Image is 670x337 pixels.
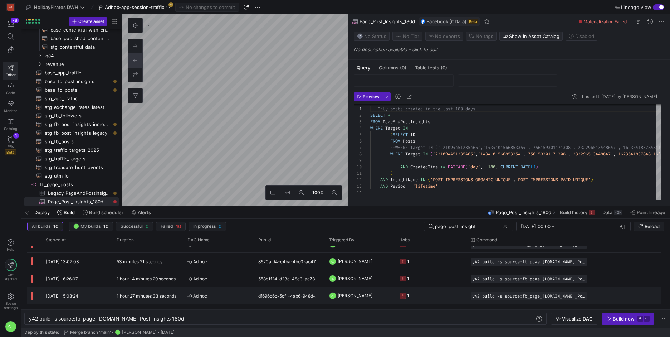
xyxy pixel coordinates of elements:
[3,134,18,158] a: PRsBeta1
[476,33,493,39] span: No tags
[24,86,119,94] a: base_fb_posts​​​​​​​​​​
[24,25,119,34] a: base_contentful_with_changes​​​​​​​​​​
[407,287,409,304] div: 1
[614,210,622,215] div: 42K
[24,129,119,137] div: Press SPACE to select this row.
[5,149,16,155] span: Beta
[400,237,410,242] span: Jobs
[254,270,325,287] div: 558b1f24-d23a-48e3-aa73-557e4c1ceef5
[407,270,409,287] div: 1
[370,125,383,131] span: WHERE
[521,223,551,229] input: Start datetime
[591,177,593,183] span: )
[329,241,336,248] div: CL
[425,32,463,41] button: No experts
[354,125,362,131] div: 4
[103,223,108,229] span: 10
[557,206,598,218] button: Build history
[396,33,401,39] img: No tier
[45,146,111,154] span: stg_traffic_targets_2025​​​​​​​​​​
[24,94,119,103] a: stg_app_traffic​​​​​​​​​​
[258,237,271,242] span: Run Id
[34,210,50,215] span: Deploy
[24,189,119,197] div: Press SPACE to select this row.
[45,138,111,146] span: stg_fb_posts​​​​​​​​​​
[187,253,250,270] span: Ad hoc
[338,287,372,304] span: [PERSON_NAME]
[472,259,586,264] span: y42 build -s source:fb_page_[DOMAIN_NAME]_Post_Insights_180d
[3,98,18,116] a: Monitor
[582,94,657,99] div: Last edit: [DATE] by [PERSON_NAME]
[6,73,16,77] span: Editor
[45,172,111,180] span: stg_utm_io​​​​​​​​​​
[46,237,66,242] span: Started At
[3,116,18,134] a: Catalog
[407,253,409,270] div: 1
[24,43,119,51] div: Press SPACE to select this row.
[465,164,468,170] span: (
[354,151,362,157] div: 8
[45,69,111,77] span: base_app_traffic​​​​​​​​​​
[24,154,119,163] a: stg_traffic_targets​​​​​​​​​​
[48,198,111,206] span: Page_Post_Insights_180d​​​​​​​​​
[338,253,372,270] span: [PERSON_NAME]
[29,316,166,322] span: y42 build -s source:fb_page_[DOMAIN_NAME]_Post_Insigh
[45,95,111,103] span: stg_app_traffic​​​​​​​​​​
[53,223,58,229] span: 10
[50,34,111,43] span: base_published_contentful​​​​​​​​​​
[27,253,661,270] div: Press SPACE to select this row.
[24,77,119,86] a: base_fb_post_insights​​​​​​​​​​
[45,60,118,68] span: revenue
[354,144,362,151] div: 7
[329,258,336,265] div: CL
[616,151,661,157] span: '1623641837848116'
[421,19,425,24] img: undefined
[46,293,78,299] span: [DATE] 15:08:24
[97,3,172,12] button: Adhoc-app-session-traffic
[426,19,466,24] span: Facebook (CData)
[24,180,119,189] div: Press SPACE to select this row.
[485,164,488,170] span: -
[69,222,113,231] button: CLMy builds10
[3,319,18,334] button: CL
[24,120,119,129] a: stg_fb_post_insights_increment​​​​​​​​​​
[583,19,627,24] span: Materialization Failed
[530,164,533,170] span: (
[24,146,119,154] div: Press SPACE to select this row.
[363,94,380,99] span: Preview
[64,210,75,215] span: Build
[50,26,111,34] span: base_contentful_with_changes​​​​​​​​​​
[379,66,406,70] span: Columns
[562,316,593,322] span: Visualize DAG
[637,210,665,215] span: Point lineage
[117,237,134,242] span: Duration
[433,151,475,157] span: '221094451235465'
[441,66,447,70] span: (0)
[138,210,151,215] span: Alerts
[254,287,325,304] div: df696d6c-5cf1-4ab6-948d-9358ca1b1f19
[525,151,568,157] span: '756159301171308'
[24,111,119,120] div: Press SPACE to select this row.
[360,19,415,24] span: Page_Post_Insights_180d
[410,164,438,170] span: CreatedTime
[634,222,664,231] button: Reload
[166,316,184,322] span: ts_180d
[161,224,173,229] span: Failed
[403,125,408,131] span: IN
[78,19,104,24] span: Create asset
[613,151,616,157] span: ,
[24,34,119,43] a: base_published_contentful​​​​​​​​​​
[500,164,530,170] span: CURRENT_DATE
[46,276,78,281] span: [DATE] 16:26:07
[24,172,119,180] div: Press SPACE to select this row.
[24,68,119,77] a: base_app_traffic​​​​​​​​​​
[45,77,111,86] span: base_fb_post_insights​​​​​​​​​​
[509,33,559,39] span: Show in Asset Catalog
[410,132,415,138] span: ID
[430,177,513,183] span: 'POST_IMPRESSIONS_ORGANIC_UNIQUE'
[34,4,78,10] span: HolidayPirates DWH
[515,177,591,183] span: 'POST_IMPRESSIONS_PAID_UNIQUE'
[13,133,19,139] div: 1
[390,183,405,189] span: Period
[70,330,111,335] span: Merge branch 'main'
